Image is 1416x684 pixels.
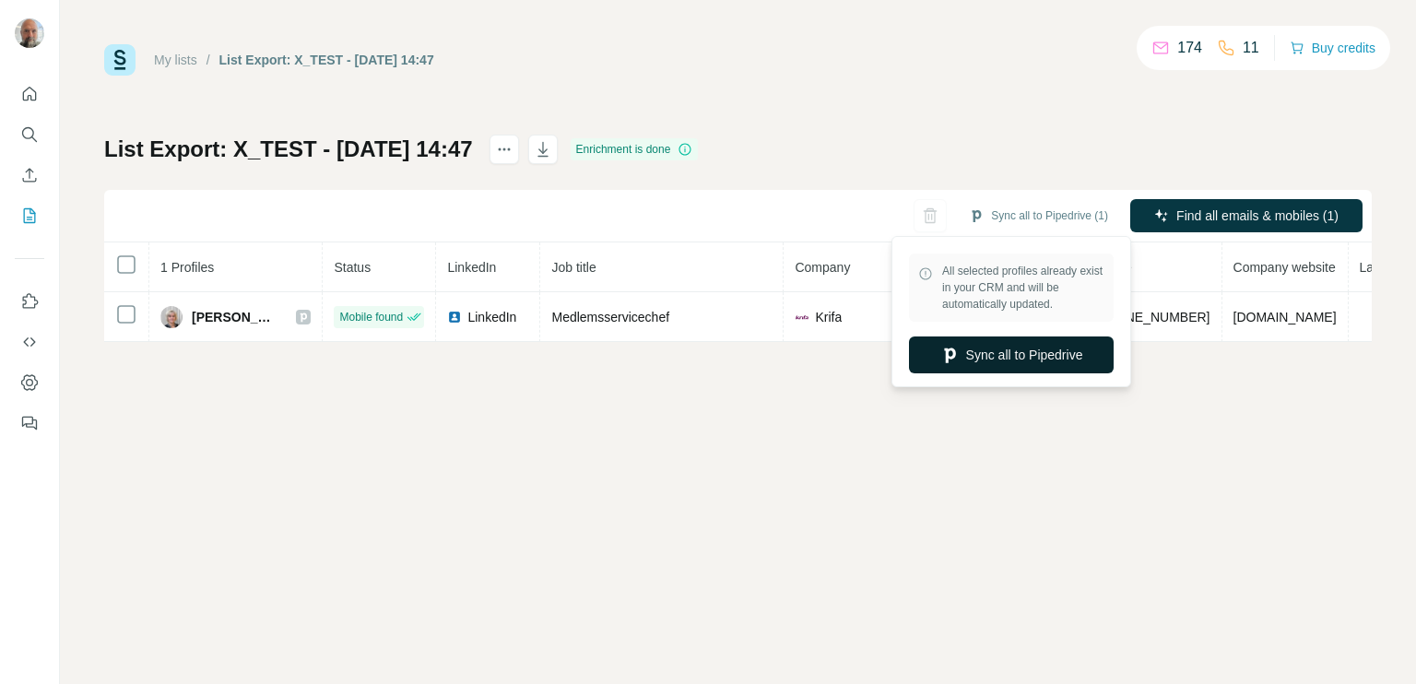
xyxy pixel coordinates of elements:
[15,366,44,399] button: Dashboard
[219,51,434,69] div: List Export: X_TEST - [DATE] 14:47
[447,260,496,275] span: LinkedIn
[1130,199,1363,232] button: Find all emails & mobiles (1)
[154,53,197,67] a: My lists
[795,260,850,275] span: Company
[104,135,473,164] h1: List Export: X_TEST - [DATE] 14:47
[795,310,809,324] img: company-logo
[447,310,462,324] img: LinkedIn logo
[467,308,516,326] span: LinkedIn
[1233,260,1336,275] span: Company website
[15,159,44,192] button: Enrich CSV
[15,407,44,440] button: Feedback
[15,285,44,318] button: Use Surfe on LinkedIn
[1176,206,1339,225] span: Find all emails & mobiles (1)
[15,18,44,48] img: Avatar
[956,202,1121,230] button: Sync all to Pipedrive (1)
[815,308,842,326] span: Krifa
[551,310,669,324] span: Medlemsservicechef
[571,138,699,160] div: Enrichment is done
[1093,310,1209,324] span: [PHONE_NUMBER]
[909,336,1114,373] button: Sync all to Pipedrive
[1360,260,1409,275] span: Landline
[334,260,371,275] span: Status
[15,77,44,111] button: Quick start
[1243,37,1259,59] p: 11
[490,135,519,164] button: actions
[15,118,44,151] button: Search
[942,263,1104,313] span: All selected profiles already exist in your CRM and will be automatically updated.
[160,260,214,275] span: 1 Profiles
[1177,37,1202,59] p: 174
[192,308,277,326] span: [PERSON_NAME]
[339,309,403,325] span: Mobile found
[1233,310,1337,324] span: [DOMAIN_NAME]
[206,51,210,69] li: /
[1093,260,1131,275] span: Mobile
[15,325,44,359] button: Use Surfe API
[104,44,136,76] img: Surfe Logo
[160,306,183,328] img: Avatar
[15,199,44,232] button: My lists
[551,260,596,275] span: Job title
[1290,35,1375,61] button: Buy credits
